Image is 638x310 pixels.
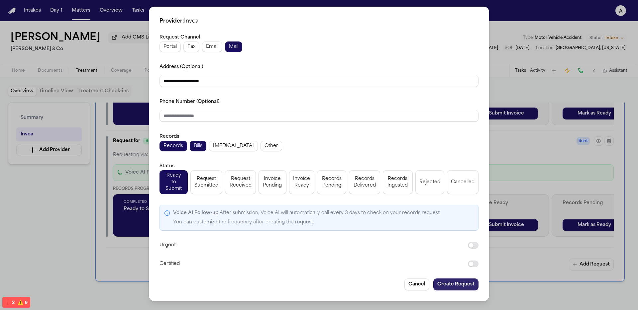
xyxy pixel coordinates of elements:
p: After submission, Voice AI will automatically call every 3 days to check on your records request. [173,209,441,217]
button: Records Delivered [349,170,380,194]
label: Request Channel [159,35,200,40]
button: Request Submitted [190,170,222,194]
label: Records [159,134,179,139]
button: Create Request [433,278,478,290]
button: Other [261,141,282,151]
button: Ready to Submit [159,170,188,194]
button: Invoice Pending [259,170,286,194]
label: Address (Optional) [159,64,203,69]
label: Phone Number (Optional) [159,99,220,104]
button: Cancel [404,278,429,290]
span: Invoa [184,19,198,24]
button: Email [202,41,222,52]
button: Rejected [415,170,444,194]
label: Status [159,164,174,169]
button: Request Received [225,170,256,194]
button: Fax [183,41,199,52]
label: Urgent [159,241,457,249]
h2: Provider: [159,17,478,25]
span: Voice AI Follow-up: [173,210,220,215]
button: Portal [159,41,181,52]
button: Records [159,141,187,151]
label: Certified [159,260,457,268]
p: You can customize the frequency after creating the request. [173,218,441,226]
button: Mail [225,41,242,52]
button: Records Ingested [383,170,413,194]
button: Bills [190,141,206,151]
button: Cancelled [447,170,478,194]
button: Records Pending [317,170,346,194]
button: Invoice Ready [289,170,315,194]
button: [MEDICAL_DATA] [209,141,258,151]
